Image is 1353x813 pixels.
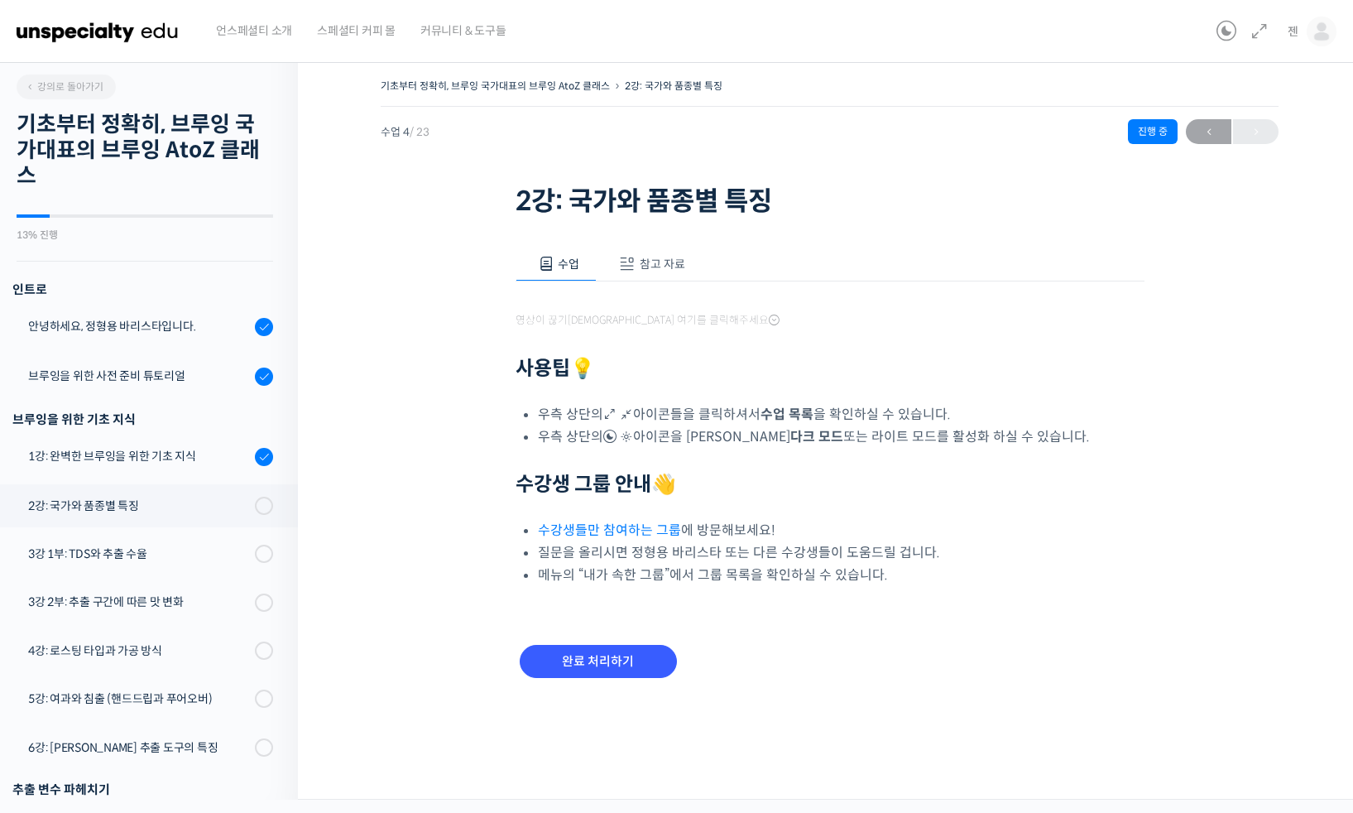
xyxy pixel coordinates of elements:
span: 참고 자료 [640,257,685,272]
a: 수강생들만 참여하는 그룹 [538,522,681,539]
li: 에 방문해보세요! [538,519,1144,541]
div: 5강: 여과와 침출 (핸드드립과 푸어오버) [28,690,250,708]
strong: 사용팁 [516,356,595,381]
h3: 인트로 [12,278,273,301]
span: 영상이 끊기[DEMOGRAPHIC_DATA] 여기를 클릭해주세요 [516,314,780,327]
span: ← [1186,121,1231,143]
a: ←이전 [1186,119,1231,144]
div: 3강 2부: 추출 구간에 따른 맛 변화 [28,593,250,611]
div: 안녕하세요, 정형용 바리스타입니다. [28,317,250,335]
strong: 수강생 그룹 안내 [516,472,651,497]
div: 브루잉을 위한 사전 준비 튜토리얼 [28,367,250,385]
div: 2강: 국가와 품종별 특징 [28,497,250,515]
span: / 23 [410,125,429,139]
div: 브루잉을 위한 기초 지식 [12,408,273,431]
h2: 👋 [516,473,1144,497]
h2: 기초부터 정확히, 브루잉 국가대표의 브루잉 AtoZ 클래스 [17,112,273,190]
span: 수업 [558,257,579,272]
b: 수업 목록 [760,406,813,423]
a: 강의로 돌아가기 [17,75,116,99]
span: 젠 [1288,24,1298,39]
b: 다크 모드 [790,428,843,445]
div: 추출 변수 파헤치기 [12,778,273,801]
input: 완료 처리하기 [520,645,677,679]
div: 6강: [PERSON_NAME] 추출 도구의 특징 [28,738,250,757]
li: 우측 상단의 아이콘을 [PERSON_NAME] 또는 라이트 모드를 활성화 하실 수 있습니다. [538,426,1144,448]
div: 3강 1부: TDS와 추출 수율 [28,545,250,563]
li: 질문을 올리시면 정형용 바리스타 또는 다른 수강생들이 도움드릴 겁니다. [538,541,1144,564]
span: 수업 4 [381,127,429,137]
div: 13% 진행 [17,230,273,240]
strong: 💡 [570,356,595,381]
div: 진행 중 [1128,119,1178,144]
li: 우측 상단의 아이콘들을 클릭하셔서 을 확인하실 수 있습니다. [538,403,1144,426]
div: 1강: 완벽한 브루잉을 위한 기초 지식 [28,447,250,465]
a: 기초부터 정확히, 브루잉 국가대표의 브루잉 AtoZ 클래스 [381,79,610,92]
span: 강의로 돌아가기 [25,80,103,93]
div: 4강: 로스팅 타입과 가공 방식 [28,642,250,660]
h1: 2강: 국가와 품종별 특징 [516,185,1144,217]
a: 2강: 국가와 품종별 특징 [625,79,722,92]
li: 메뉴의 “내가 속한 그룹”에서 그룹 목록을 확인하실 수 있습니다. [538,564,1144,586]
